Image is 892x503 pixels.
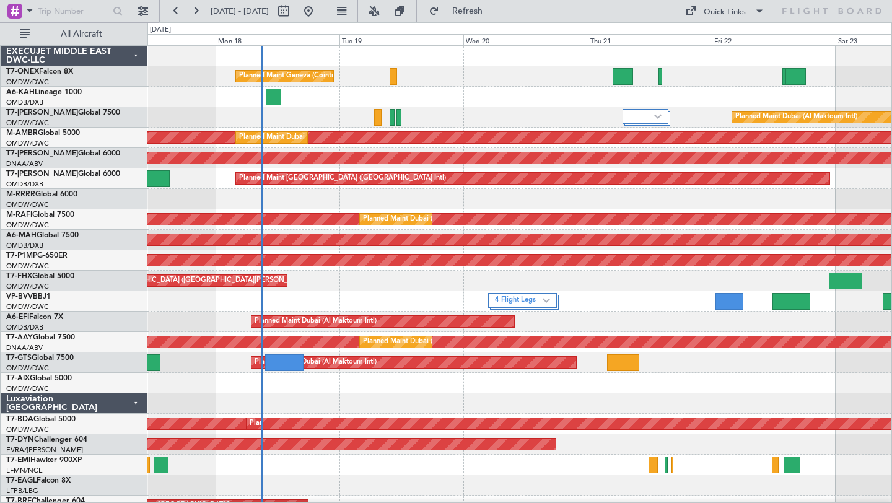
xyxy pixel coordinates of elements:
[6,293,33,300] span: VP-BVV
[6,211,74,219] a: M-RAFIGlobal 7500
[6,436,87,444] a: T7-DYNChallenger 604
[654,114,662,119] img: arrow-gray.svg
[6,364,49,373] a: OMDW/DWC
[6,170,78,178] span: T7-[PERSON_NAME]
[339,34,463,45] div: Tue 19
[6,466,43,475] a: LFMN/NCE
[6,343,43,352] a: DNAA/ABV
[6,302,49,312] a: OMDW/DWC
[6,129,38,137] span: M-AMBR
[14,24,134,44] button: All Aircraft
[6,334,33,341] span: T7-AAY
[6,129,80,137] a: M-AMBRGlobal 5000
[6,211,32,219] span: M-RAFI
[588,34,712,45] div: Thu 21
[6,425,49,434] a: OMDW/DWC
[6,354,32,362] span: T7-GTS
[6,170,120,178] a: T7-[PERSON_NAME]Global 6000
[6,159,43,168] a: DNAA/ABV
[6,191,35,198] span: M-RRRR
[423,1,497,21] button: Refresh
[6,477,37,484] span: T7-EAGL
[6,109,78,116] span: T7-[PERSON_NAME]
[543,298,550,303] img: arrow-gray.svg
[704,6,746,19] div: Quick Links
[6,354,74,362] a: T7-GTSGlobal 7500
[239,169,446,188] div: Planned Maint [GEOGRAPHIC_DATA] ([GEOGRAPHIC_DATA] Intl)
[6,416,76,423] a: T7-BDAGlobal 5000
[6,293,51,300] a: VP-BVVBBJ1
[6,384,49,393] a: OMDW/DWC
[216,34,339,45] div: Mon 18
[6,98,43,107] a: OMDB/DXB
[6,416,33,423] span: T7-BDA
[6,457,30,464] span: T7-EMI
[239,128,361,147] div: Planned Maint Dubai (Al Maktoum Intl)
[442,7,494,15] span: Refresh
[61,271,313,290] div: Planned Maint [GEOGRAPHIC_DATA] ([GEOGRAPHIC_DATA][PERSON_NAME])
[255,312,377,331] div: Planned Maint Dubai (Al Maktoum Intl)
[32,30,131,38] span: All Aircraft
[6,323,43,332] a: OMDB/DXB
[6,334,75,341] a: T7-AAYGlobal 7500
[6,436,34,444] span: T7-DYN
[463,34,587,45] div: Wed 20
[6,118,49,128] a: OMDW/DWC
[92,34,216,45] div: Sun 17
[6,232,79,239] a: A6-MAHGlobal 7500
[6,77,49,87] a: OMDW/DWC
[6,68,39,76] span: T7-ONEX
[679,1,771,21] button: Quick Links
[6,445,83,455] a: EVRA/[PERSON_NAME]
[6,252,37,260] span: T7-P1MP
[6,232,37,239] span: A6-MAH
[363,210,485,229] div: Planned Maint Dubai (Al Maktoum Intl)
[150,25,171,35] div: [DATE]
[6,241,43,250] a: OMDB/DXB
[6,375,72,382] a: T7-AIXGlobal 5000
[6,477,71,484] a: T7-EAGLFalcon 8X
[6,89,35,96] span: A6-KAH
[6,191,77,198] a: M-RRRRGlobal 6000
[6,252,68,260] a: T7-P1MPG-650ER
[6,221,49,230] a: OMDW/DWC
[6,282,49,291] a: OMDW/DWC
[6,180,43,189] a: OMDB/DXB
[6,273,32,280] span: T7-FHX
[250,414,372,433] div: Planned Maint Dubai (Al Maktoum Intl)
[6,457,82,464] a: T7-EMIHawker 900XP
[211,6,269,17] span: [DATE] - [DATE]
[712,34,836,45] div: Fri 22
[6,375,30,382] span: T7-AIX
[6,109,120,116] a: T7-[PERSON_NAME]Global 7500
[255,353,377,372] div: Planned Maint Dubai (Al Maktoum Intl)
[6,273,74,280] a: T7-FHXGlobal 5000
[495,295,543,306] label: 4 Flight Legs
[6,313,29,321] span: A6-EFI
[6,150,120,157] a: T7-[PERSON_NAME]Global 6000
[6,68,73,76] a: T7-ONEXFalcon 8X
[6,261,49,271] a: OMDW/DWC
[38,2,109,20] input: Trip Number
[735,108,857,126] div: Planned Maint Dubai (Al Maktoum Intl)
[363,333,485,351] div: Planned Maint Dubai (Al Maktoum Intl)
[6,486,38,496] a: LFPB/LBG
[6,139,49,148] a: OMDW/DWC
[6,89,82,96] a: A6-KAHLineage 1000
[6,200,49,209] a: OMDW/DWC
[6,313,63,321] a: A6-EFIFalcon 7X
[239,67,341,85] div: Planned Maint Geneva (Cointrin)
[6,150,78,157] span: T7-[PERSON_NAME]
